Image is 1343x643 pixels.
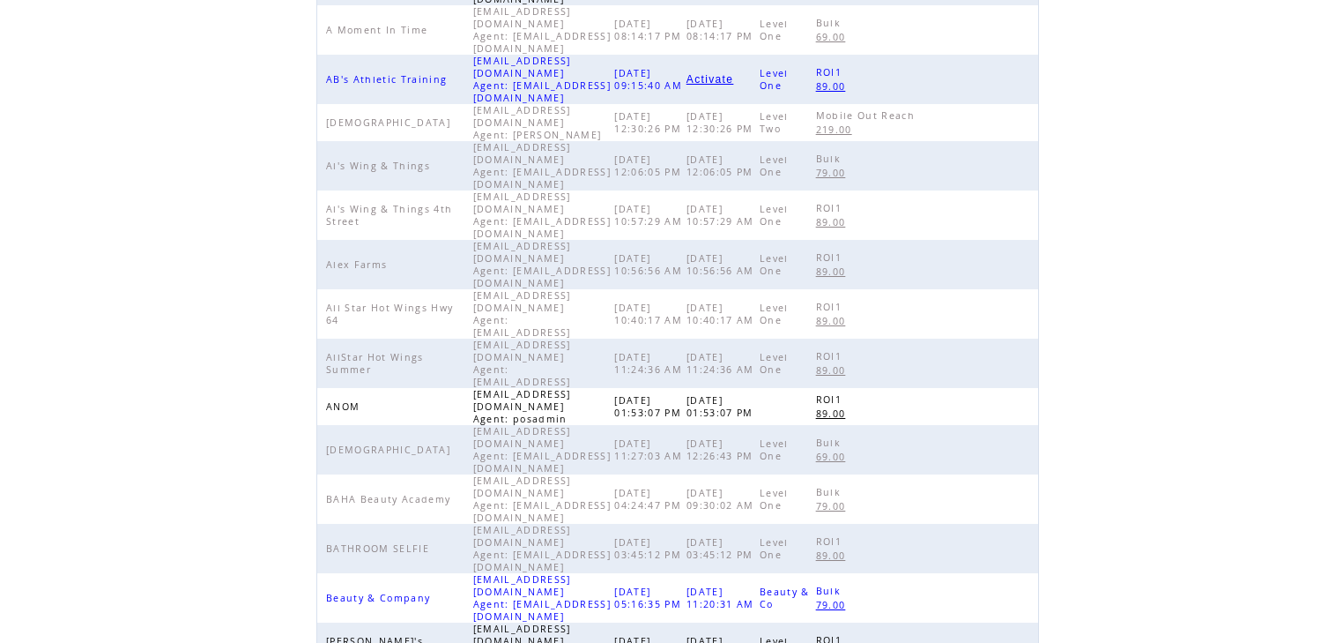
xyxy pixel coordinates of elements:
span: Bulk [816,437,845,449]
span: [DATE] 11:27:03 AM [614,437,686,462]
span: Level Two [760,110,789,135]
span: [DATE] 11:24:36 AM [614,351,686,376]
span: [EMAIL_ADDRESS][DOMAIN_NAME] Agent: [EMAIL_ADDRESS][DOMAIN_NAME] [473,240,611,289]
span: Level One [760,203,789,228]
span: Alex Farms [326,258,391,271]
span: ROI1 [816,301,846,313]
span: ANOM [326,400,364,413]
span: Level One [760,487,789,512]
span: 89.00 [816,407,850,420]
span: [EMAIL_ADDRESS][DOMAIN_NAME] Agent: [EMAIL_ADDRESS] [473,289,575,339]
span: Activate [686,73,733,86]
span: [DATE] 10:57:29 AM [614,203,686,228]
a: 89.00 [816,264,855,279]
span: [EMAIL_ADDRESS][DOMAIN_NAME] Agent: [EMAIL_ADDRESS][DOMAIN_NAME] [473,573,611,623]
a: 79.00 [816,165,855,180]
a: 89.00 [816,548,855,563]
span: [DATE] 10:56:56 AM [686,252,759,277]
span: ROI1 [816,535,846,548]
a: 89.00 [816,406,855,421]
span: [EMAIL_ADDRESS][DOMAIN_NAME] Agent: [EMAIL_ADDRESS][DOMAIN_NAME] [473,141,611,191]
span: [DATE] 12:26:43 PM [686,437,758,462]
span: ROI1 [816,202,846,214]
span: [DATE] 12:06:05 PM [614,153,686,178]
span: [DATE] 08:14:17 PM [614,18,686,42]
a: 89.00 [816,214,855,229]
span: [DATE] 08:14:17 PM [686,18,758,42]
span: [DATE] 04:24:47 PM [614,487,686,512]
span: AllStar Hot Wings Summer [326,351,424,376]
span: Bulk [816,153,845,165]
span: [DEMOGRAPHIC_DATA] [326,444,455,456]
span: 89.00 [816,265,850,278]
span: 89.00 [816,364,850,377]
span: [DATE] 03:45:12 PM [686,536,758,561]
span: Level One [760,18,789,42]
span: [DATE] 09:15:40 AM [614,67,686,92]
span: Level One [760,252,789,277]
span: [DATE] 10:56:56 AM [614,252,686,277]
span: [DATE] 12:30:26 PM [614,110,686,135]
span: Level One [760,437,789,462]
a: 69.00 [816,29,855,44]
span: 69.00 [816,31,850,43]
span: [EMAIL_ADDRESS][DOMAIN_NAME] Agent: [EMAIL_ADDRESS][DOMAIN_NAME] [473,191,611,240]
span: A Moment In Time [326,24,432,36]
a: 89.00 [816,79,855,93]
span: 89.00 [816,216,850,228]
span: [DATE] 12:30:26 PM [686,110,758,135]
span: [DATE] 01:53:07 PM [686,394,758,419]
span: [EMAIL_ADDRESS][DOMAIN_NAME] Agent: [EMAIL_ADDRESS][DOMAIN_NAME] [473,524,611,573]
span: 79.00 [816,500,850,512]
span: 89.00 [816,315,850,327]
a: 79.00 [816,597,855,612]
a: 89.00 [816,313,855,328]
span: 89.00 [816,80,850,93]
span: Al's Wing & Things [326,160,434,172]
span: 79.00 [816,599,850,611]
span: Level One [760,351,789,376]
span: [DATE] 11:24:36 AM [686,351,759,376]
span: ROI1 [816,350,846,363]
span: [EMAIL_ADDRESS][DOMAIN_NAME] Agent: [PERSON_NAME] [473,104,606,141]
span: Level One [760,153,789,178]
span: Al's Wing & Things 4th Street [326,203,452,228]
span: [EMAIL_ADDRESS][DOMAIN_NAME] Agent: [EMAIL_ADDRESS] [473,339,575,388]
a: 79.00 [816,498,855,513]
span: Bulk [816,17,845,29]
span: [EMAIL_ADDRESS][DOMAIN_NAME] Agent: posadmin [473,388,572,425]
span: [DATE] 09:30:02 AM [686,487,759,512]
a: 219.00 [816,122,861,137]
span: ROI1 [816,393,846,406]
span: [DATE] 10:57:29 AM [686,203,759,228]
span: [DATE] 10:40:17 AM [686,302,759,326]
span: Level One [760,536,789,561]
span: Bulk [816,585,845,597]
span: ROI1 [816,66,846,79]
span: [DATE] 03:45:12 PM [614,536,686,561]
span: [DATE] 01:53:07 PM [614,394,686,419]
span: [EMAIL_ADDRESS][DOMAIN_NAME] Agent: [EMAIL_ADDRESS][DOMAIN_NAME] [473,5,611,55]
span: AB's Athletic Training [326,73,451,86]
span: [DATE] 05:16:35 PM [614,586,686,610]
span: 69.00 [816,451,850,463]
span: ROI1 [816,251,846,264]
span: 79.00 [816,167,850,179]
span: [DATE] 10:40:17 AM [614,302,686,326]
span: Bulk [816,486,845,498]
span: 89.00 [816,550,850,562]
span: [EMAIL_ADDRESS][DOMAIN_NAME] Agent: [EMAIL_ADDRESS][DOMAIN_NAME] [473,425,611,475]
span: Beauty & Co [760,586,810,610]
span: [EMAIL_ADDRESS][DOMAIN_NAME] Agent: [EMAIL_ADDRESS][DOMAIN_NAME] [473,55,611,104]
span: Level One [760,302,789,326]
span: Beauty & Company [326,592,434,604]
span: [DATE] 12:06:05 PM [686,153,758,178]
span: [DEMOGRAPHIC_DATA] [326,116,455,129]
a: Activate [686,74,733,85]
span: Mobile Out Reach [816,109,919,122]
span: [EMAIL_ADDRESS][DOMAIN_NAME] Agent: [EMAIL_ADDRESS][DOMAIN_NAME] [473,475,611,524]
span: 219.00 [816,123,857,136]
span: BATHROOM SELFIE [326,542,434,555]
span: All Star Hot Wings Hwy 64 [326,302,453,326]
a: 89.00 [816,363,855,378]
